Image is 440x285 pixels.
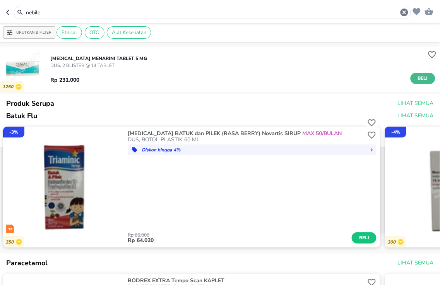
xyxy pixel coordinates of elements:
p: - 4 % [391,129,400,136]
button: Diskon hingga 4% [128,144,377,155]
p: 300 [387,239,398,245]
span: Alat Kesehatan [107,29,151,36]
p: [MEDICAL_DATA] BATUK dan PILEK (RASA BERRY) Novartis SIRUP [128,130,364,137]
p: 350 [5,239,16,245]
span: Ethical [57,29,82,36]
button: Lihat Semua [395,109,435,123]
span: Lihat Semua [398,258,434,268]
button: Lihat Semua [395,96,435,111]
span: Beli [416,74,430,82]
span: Lihat Semua [398,99,434,108]
input: Cari 4000+ produk di sini [25,9,400,17]
span: Beli [358,234,371,242]
div: Alat Kesehatan [107,26,151,39]
p: BODREX EXTRA Tempo Scan KAPLET [128,278,364,284]
button: Beli [411,73,435,84]
p: DUS, BOTOL PLASTIK 60 ML [128,137,366,143]
p: Rp 66.000 [128,233,352,237]
div: Ethical [56,26,82,39]
img: ID121267-1.9042a668-8bae-4074-965c-689684ce3ad3.jpeg [3,127,124,247]
button: Urutkan & Filter [3,26,55,39]
p: 1250 [2,84,15,90]
span: Diskon hingga 4% [131,146,373,154]
p: DUS, 2 BLISTER @ 14 TABLET [50,62,147,69]
p: [MEDICAL_DATA] Menarini TABLET 5 MG [50,55,147,62]
span: Lihat Semua [398,111,434,121]
img: prekursor-icon.04a7e01b.svg [6,225,14,233]
span: MAX 50/BULAN [301,130,342,137]
p: - 3 % [9,129,18,136]
div: OTC [85,26,104,39]
span: OTC [85,29,104,36]
p: Rp 64.020 [128,237,352,244]
button: Beli [352,232,377,244]
button: Lihat Semua [395,256,435,270]
p: Urutkan & Filter [16,30,51,36]
p: Rp 231.000 [50,76,79,84]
